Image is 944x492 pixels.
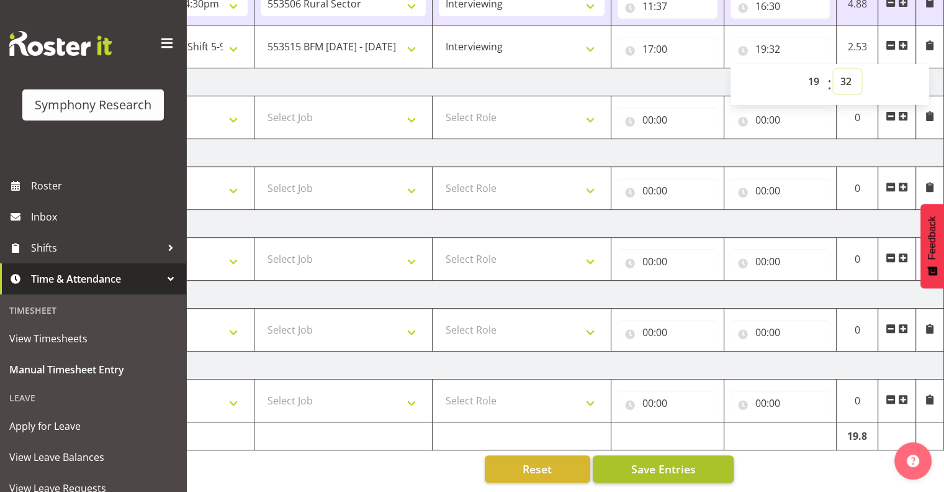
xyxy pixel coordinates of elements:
input: Click to select... [730,178,830,203]
button: Feedback - Show survey [920,204,944,288]
input: Click to select... [618,249,717,274]
span: View Timesheets [9,329,177,348]
a: View Leave Balances [3,442,183,473]
input: Click to select... [730,320,830,345]
input: Click to select... [618,37,717,61]
td: [DATE] [76,352,944,380]
td: [DATE] [76,68,944,96]
a: View Timesheets [3,323,183,354]
span: Feedback [927,216,938,260]
div: Timesheet [3,298,183,323]
div: Symphony Research [35,96,151,114]
td: 0 [837,380,878,422]
span: Reset [523,461,552,477]
input: Click to select... [618,391,717,416]
input: Click to select... [730,107,830,132]
input: Click to select... [618,178,717,203]
span: View Leave Balances [9,448,177,467]
td: [DATE] [76,210,944,238]
td: 0 [837,309,878,352]
span: Shifts [31,239,161,257]
img: Rosterit website logo [9,31,112,56]
button: Reset [485,455,590,483]
span: Manual Timesheet Entry [9,360,177,379]
span: Time & Attendance [31,270,161,288]
span: Apply for Leave [9,417,177,435]
div: Leave [3,385,183,411]
input: Click to select... [730,391,830,416]
td: 0 [837,238,878,281]
input: Click to select... [730,249,830,274]
td: [DATE] [76,281,944,309]
td: 2.53 [837,25,878,68]
input: Click to select... [730,37,830,61]
span: Roster [31,176,180,195]
input: Click to select... [618,320,717,345]
td: 0 [837,167,878,210]
button: Save Entries [593,455,734,483]
td: [DATE] [76,139,944,167]
a: Apply for Leave [3,411,183,442]
td: 19.8 [837,422,878,450]
td: 0 [837,96,878,139]
span: : [827,69,832,100]
a: Manual Timesheet Entry [3,354,183,385]
img: help-xxl-2.png [907,455,919,467]
input: Click to select... [618,107,717,132]
span: Save Entries [631,461,695,477]
span: Inbox [31,207,180,226]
